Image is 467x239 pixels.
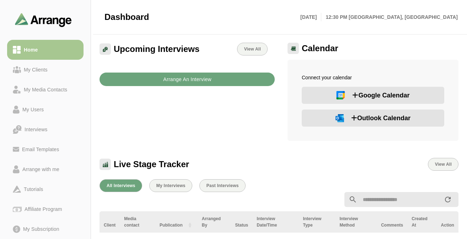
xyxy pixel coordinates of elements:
a: My Media Contacts [7,80,84,100]
a: Home [7,40,84,60]
div: Interview Type [303,216,331,228]
span: My Interviews [156,183,186,188]
div: Client [104,222,116,228]
a: My Subscription [7,219,84,239]
a: My Clients [7,60,84,80]
div: Arrange with me [20,165,62,174]
div: Media contact [124,216,151,228]
b: Arrange An Interview [163,73,211,86]
a: Email Templates [7,139,84,159]
button: My Interviews [149,179,192,192]
p: 12:30 PM [GEOGRAPHIC_DATA], [GEOGRAPHIC_DATA] [321,13,458,21]
button: Past Interviews [199,179,246,192]
p: Connect your calendar [302,74,444,81]
div: My Subscription [20,225,62,233]
div: My Clients [21,65,50,74]
button: View All [428,158,458,171]
div: Action [441,222,454,228]
button: Google Calendar [302,87,444,104]
span: All Interviews [106,183,135,188]
i: appended action [444,195,452,204]
span: Past Interviews [206,183,239,188]
span: View All [244,47,261,52]
div: Tutorials [21,185,46,193]
button: Outlook Calendar [302,110,444,127]
div: Publication [160,222,183,228]
div: My Media Contacts [21,85,70,94]
button: Arrange An Interview [100,73,275,86]
a: My Users [7,100,84,119]
span: Dashboard [104,12,149,22]
div: Created At [412,216,432,228]
a: Interviews [7,119,84,139]
div: Home [21,46,41,54]
div: Interview Method [339,216,372,228]
span: View All [435,162,452,167]
div: Arranged By [202,216,227,228]
button: All Interviews [100,179,142,192]
span: Upcoming Interviews [114,44,199,54]
span: Outlook Calendar [351,113,410,123]
p: [DATE] [300,13,321,21]
div: Affiliate Program [22,205,65,213]
div: My Users [20,105,47,114]
span: Calendar [302,43,338,54]
div: Interviews [22,125,50,134]
div: Comments [381,222,403,228]
div: Interview Date/Time [257,216,294,228]
span: Google Calendar [352,90,409,100]
a: Affiliate Program [7,199,84,219]
a: Tutorials [7,179,84,199]
a: View All [237,43,268,55]
a: Arrange with me [7,159,84,179]
span: Live Stage Tracker [114,159,189,170]
img: arrangeai-name-small-logo.4d2b8aee.svg [15,13,72,27]
div: Email Templates [19,145,62,154]
div: Status [235,222,248,228]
